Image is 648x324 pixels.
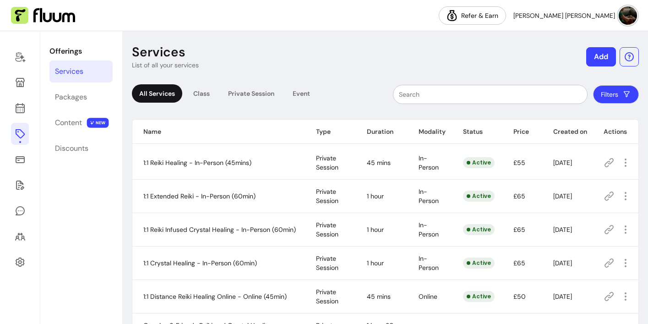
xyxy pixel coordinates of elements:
a: Refer & Earn [439,6,506,25]
p: List of all your services [132,60,199,70]
th: Modality [408,120,452,144]
span: Private Session [316,187,338,205]
th: Actions [593,120,638,144]
a: Discounts [49,137,113,159]
span: [DATE] [553,159,572,167]
img: avatar [619,6,637,25]
span: In-Person [419,254,439,272]
span: Private Session [316,154,338,171]
span: NEW [87,118,109,128]
a: Sales [11,148,29,170]
span: £65 [513,225,525,234]
div: Services [55,66,83,77]
p: Offerings [49,46,113,57]
span: Private Session [316,254,338,272]
input: Search [399,90,582,99]
div: Active [463,258,495,269]
a: Settings [11,251,29,273]
button: avatar[PERSON_NAME] [PERSON_NAME] [513,6,637,25]
div: All Services [132,84,182,103]
span: 1 hour [367,225,384,234]
span: Private Session [316,288,338,305]
div: Active [463,291,495,302]
th: Type [305,120,356,144]
span: 1 hour [367,192,384,200]
span: £65 [513,259,525,267]
button: Add [586,47,616,66]
span: 1:1 Reiki Infused Crystal Healing - In-Person (60min) [143,225,296,234]
div: Discounts [55,143,88,154]
span: [DATE] [553,225,572,234]
span: 45 mins [367,292,391,301]
span: [DATE] [553,259,572,267]
a: Storefront [11,71,29,93]
a: Services [49,60,113,82]
span: In-Person [419,221,439,238]
p: Services [132,44,185,60]
span: [DATE] [553,192,572,200]
a: My Messages [11,200,29,222]
span: £50 [513,292,526,301]
span: 1:1 Distance Reiki Healing Online - Online (45min) [143,292,287,301]
div: Active [463,191,495,202]
span: 1:1 Extended Reiki - In-Person (60min) [143,192,256,200]
a: Packages [49,86,113,108]
div: Active [463,157,495,168]
a: Offerings [11,123,29,145]
span: 45 mins [367,159,391,167]
div: Class [186,84,217,103]
span: £55 [513,159,525,167]
a: Calendar [11,97,29,119]
th: Duration [356,120,408,144]
a: Content NEW [49,112,113,134]
img: Fluum Logo [11,7,75,24]
div: Active [463,224,495,235]
button: Filters [593,85,639,104]
span: 1:1 Reiki Healing - In-Person (45mins) [143,159,251,167]
div: Content [55,117,82,128]
a: Clients [11,225,29,247]
span: [DATE] [553,292,572,301]
th: Status [452,120,502,144]
th: Created on [542,120,593,144]
div: Packages [55,92,87,103]
a: Home [11,46,29,68]
span: In-Person [419,154,439,171]
div: Private Session [221,84,282,103]
span: 1 hour [367,259,384,267]
th: Name [132,120,305,144]
span: Online [419,292,437,301]
th: Price [502,120,542,144]
div: Event [285,84,317,103]
a: Forms [11,174,29,196]
span: £65 [513,192,525,200]
span: In-Person [419,187,439,205]
span: Private Session [316,221,338,238]
span: [PERSON_NAME] [PERSON_NAME] [513,11,615,20]
span: 1:1 Crystal Healing - In-Person (60min) [143,259,257,267]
